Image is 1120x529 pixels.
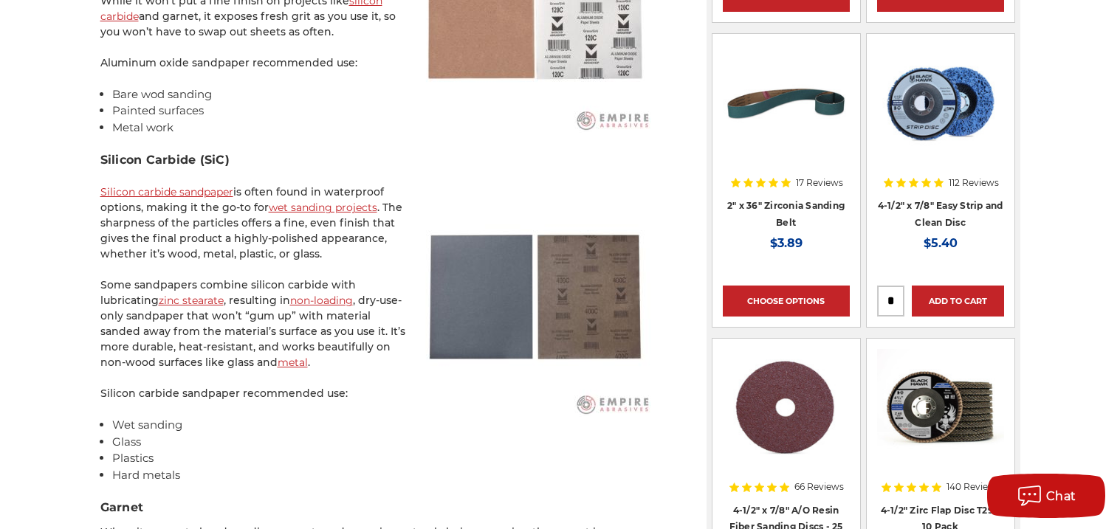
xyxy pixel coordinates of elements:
a: metal [278,356,308,369]
a: Silicon carbide sandpaper [100,185,233,198]
p: Aluminum oxide sandpaper recommended use: [100,55,654,71]
a: 4.5" Black Hawk Zirconia Flap Disc 10 Pack [877,349,1004,516]
li: Wet sanding [112,417,654,434]
a: wet sanding projects [269,201,377,214]
li: Glass [112,434,654,451]
span: $5.40 [924,236,958,250]
a: 4-1/2" x 7/8" Easy Strip and Clean Disc [878,200,1003,228]
button: Chat [987,474,1105,518]
a: non-loading [290,294,353,307]
img: 9x11 wet/dry sanding silicon carbide sandpaper sheets from Empire Abrasives [414,177,654,417]
a: 4.5 inch resin fiber disc [723,349,850,516]
img: 4-1/2" x 7/8" Easy Strip and Clean Disc [877,44,1004,162]
h3: Garnet [100,499,654,516]
p: is often found in waterproof options, making it the go-to for . The sharpness of the particles of... [100,184,654,262]
li: Metal work [112,120,654,136]
a: 2" x 36" Zirconia Sanding Belt [727,200,845,228]
p: Some sandpapers combine silicon carbide with lubricating , resulting in , dry-use-only sandpaper ... [100,277,654,370]
li: Plastics [112,450,654,467]
span: Chat [1046,489,1076,503]
h3: Silicon Carbide (SiC) [100,151,654,169]
li: Bare wod sanding [112,86,654,103]
a: Add to Cart [912,286,1004,317]
img: 2" x 36" Zirconia Pipe Sanding Belt [723,44,850,162]
li: Painted surfaces [112,103,654,120]
span: $3.89 [770,236,803,250]
a: 4-1/2" x 7/8" Easy Strip and Clean Disc [877,44,1004,211]
a: 2" x 36" Zirconia Pipe Sanding Belt [723,44,850,211]
a: zinc stearate [159,294,224,307]
img: 4.5" Black Hawk Zirconia Flap Disc 10 Pack [877,349,1004,467]
p: Silicon carbide sandpaper recommended use: [100,386,654,401]
img: 4.5 inch resin fiber disc [723,349,850,467]
a: Choose Options [723,286,850,317]
li: Hard metals [112,467,654,484]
